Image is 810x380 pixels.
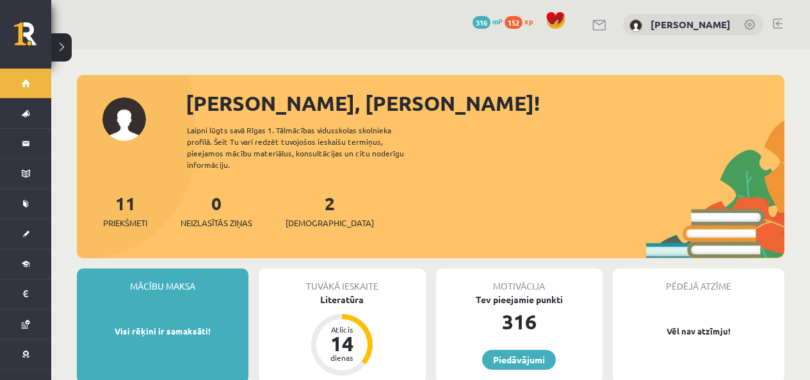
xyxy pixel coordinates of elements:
p: Vēl nav atzīmju! [619,325,778,338]
span: Neizlasītās ziņas [181,217,252,229]
div: 14 [323,333,361,354]
span: [DEMOGRAPHIC_DATA] [286,217,374,229]
div: Tev pieejamie punkti [436,293,603,306]
div: [PERSON_NAME], [PERSON_NAME]! [186,88,784,119]
div: Pēdējā atzīme [613,268,784,293]
p: Visi rēķini ir samaksāti! [83,325,242,338]
div: dienas [323,354,361,361]
span: Priekšmeti [103,217,147,229]
a: Rīgas 1. Tālmācības vidusskola [14,22,51,54]
span: mP [492,16,503,26]
a: 0Neizlasītās ziņas [181,192,252,229]
a: 152 xp [505,16,539,26]
span: xp [524,16,533,26]
span: 316 [473,16,490,29]
a: Piedāvājumi [482,350,556,370]
div: Motivācija [436,268,603,293]
img: Marija Skudra [629,19,642,32]
div: 316 [436,306,603,337]
a: [PERSON_NAME] [651,18,731,31]
a: 2[DEMOGRAPHIC_DATA] [286,192,374,229]
div: Laipni lūgts savā Rīgas 1. Tālmācības vidusskolas skolnieka profilā. Šeit Tu vari redzēt tuvojošo... [187,124,426,170]
a: 11Priekšmeti [103,192,147,229]
div: Atlicis [323,326,361,333]
div: Literatūra [259,293,425,306]
div: Tuvākā ieskaite [259,268,425,293]
a: Literatūra Atlicis 14 dienas [259,293,425,377]
a: 316 mP [473,16,503,26]
span: 152 [505,16,522,29]
div: Mācību maksa [77,268,248,293]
